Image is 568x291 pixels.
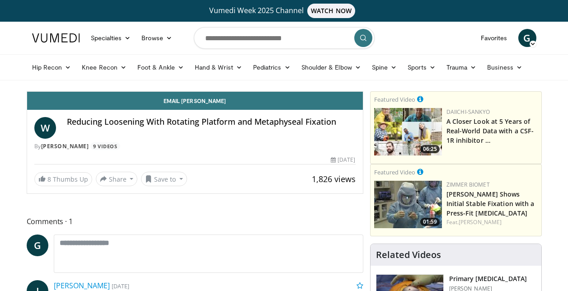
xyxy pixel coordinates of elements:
[449,274,527,283] h3: Primary [MEDICAL_DATA]
[90,142,120,150] a: 9 Videos
[141,172,187,186] button: Save to
[374,181,442,228] a: 01:59
[27,92,363,110] a: Email [PERSON_NAME]
[54,281,110,291] a: [PERSON_NAME]
[446,218,538,226] div: Feat.
[446,108,490,116] a: Daiichi-Sankyo
[132,58,189,76] a: Foot & Ankle
[446,117,534,145] a: A Closer Look at 5 Years of Real-World Data with a CSF-1R inhibitor …
[376,249,441,260] h4: Related Videos
[446,190,535,217] a: [PERSON_NAME] Shows Initial Stable Fixation with a Press-Fit [MEDICAL_DATA]
[27,216,363,227] span: Comments 1
[96,172,138,186] button: Share
[85,29,136,47] a: Specialties
[194,27,375,49] input: Search topics, interventions
[67,117,356,127] h4: Reducing Loosening With Rotating Platform and Metaphyseal Fixation
[402,58,441,76] a: Sports
[331,156,355,164] div: [DATE]
[446,181,490,188] a: Zimmer Biomet
[374,181,442,228] img: 6bc46ad6-b634-4876-a934-24d4e08d5fac.150x105_q85_crop-smart_upscale.jpg
[312,174,356,184] span: 1,826 views
[420,145,440,153] span: 06:25
[482,58,528,76] a: Business
[27,58,77,76] a: Hip Recon
[34,172,92,186] a: 8 Thumbs Up
[34,142,356,150] div: By
[34,117,56,139] a: W
[420,218,440,226] span: 01:59
[441,58,482,76] a: Trauma
[459,218,502,226] a: [PERSON_NAME]
[112,282,129,290] small: [DATE]
[366,58,402,76] a: Spine
[32,33,80,42] img: VuMedi Logo
[307,4,355,18] span: WATCH NOW
[475,29,513,47] a: Favorites
[374,108,442,155] img: 93c22cae-14d1-47f0-9e4a-a244e824b022.png.150x105_q85_crop-smart_upscale.jpg
[41,142,89,150] a: [PERSON_NAME]
[296,58,366,76] a: Shoulder & Elbow
[374,108,442,155] a: 06:25
[518,29,536,47] a: G
[76,58,132,76] a: Knee Recon
[248,58,296,76] a: Pediatrics
[189,58,248,76] a: Hand & Wrist
[136,29,178,47] a: Browse
[374,95,415,103] small: Featured Video
[47,175,51,183] span: 8
[33,4,535,18] a: Vumedi Week 2025 ChannelWATCH NOW
[374,168,415,176] small: Featured Video
[27,235,48,256] a: G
